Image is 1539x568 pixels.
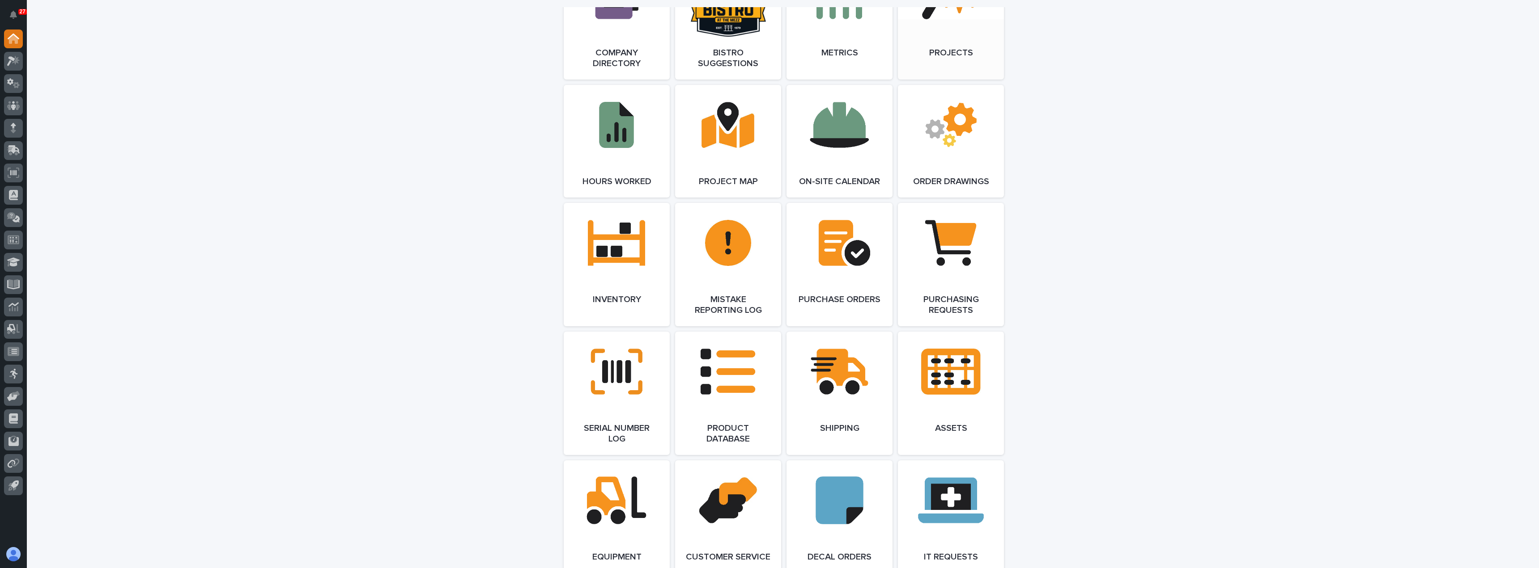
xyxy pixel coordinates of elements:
[4,545,23,564] button: users-avatar
[675,332,781,455] a: Product Database
[675,203,781,326] a: Mistake Reporting Log
[787,203,893,326] a: Purchase Orders
[787,85,893,198] a: On-Site Calendar
[675,85,781,198] a: Project Map
[898,332,1004,455] a: Assets
[11,11,23,25] div: Notifications27
[898,85,1004,198] a: Order Drawings
[4,5,23,24] button: Notifications
[564,203,670,326] a: Inventory
[564,332,670,455] a: Serial Number Log
[898,203,1004,326] a: Purchasing Requests
[564,85,670,198] a: Hours Worked
[787,332,893,455] a: Shipping
[20,8,26,15] p: 27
